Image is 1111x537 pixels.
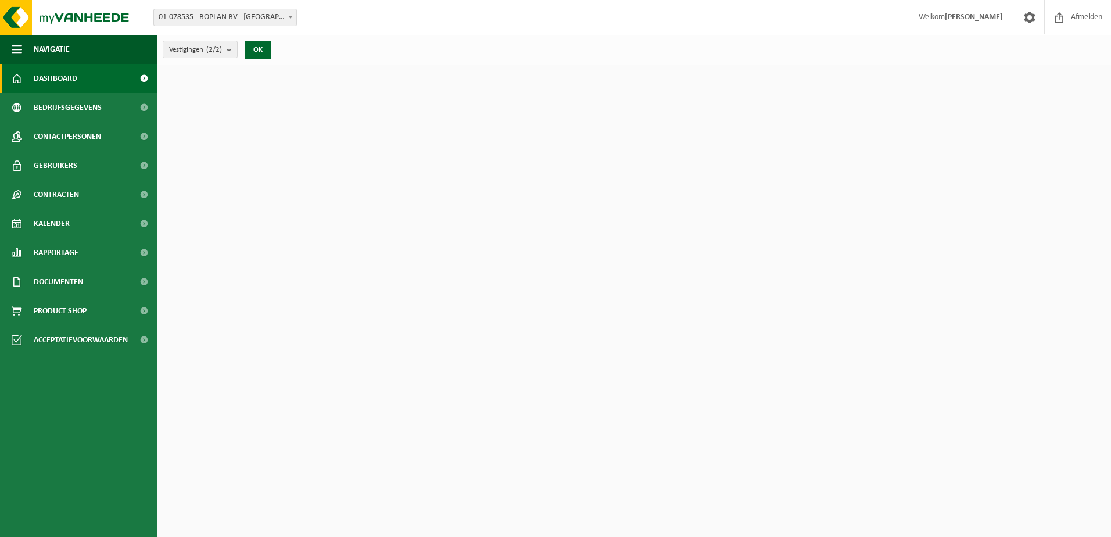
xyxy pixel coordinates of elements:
[34,325,128,355] span: Acceptatievoorwaarden
[34,296,87,325] span: Product Shop
[34,122,101,151] span: Contactpersonen
[34,151,77,180] span: Gebruikers
[206,46,222,53] count: (2/2)
[169,41,222,59] span: Vestigingen
[945,13,1003,22] strong: [PERSON_NAME]
[34,93,102,122] span: Bedrijfsgegevens
[34,64,77,93] span: Dashboard
[34,209,70,238] span: Kalender
[34,180,79,209] span: Contracten
[34,238,78,267] span: Rapportage
[153,9,297,26] span: 01-078535 - BOPLAN BV - MOORSELE
[163,41,238,58] button: Vestigingen(2/2)
[34,267,83,296] span: Documenten
[154,9,296,26] span: 01-078535 - BOPLAN BV - MOORSELE
[34,35,70,64] span: Navigatie
[245,41,271,59] button: OK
